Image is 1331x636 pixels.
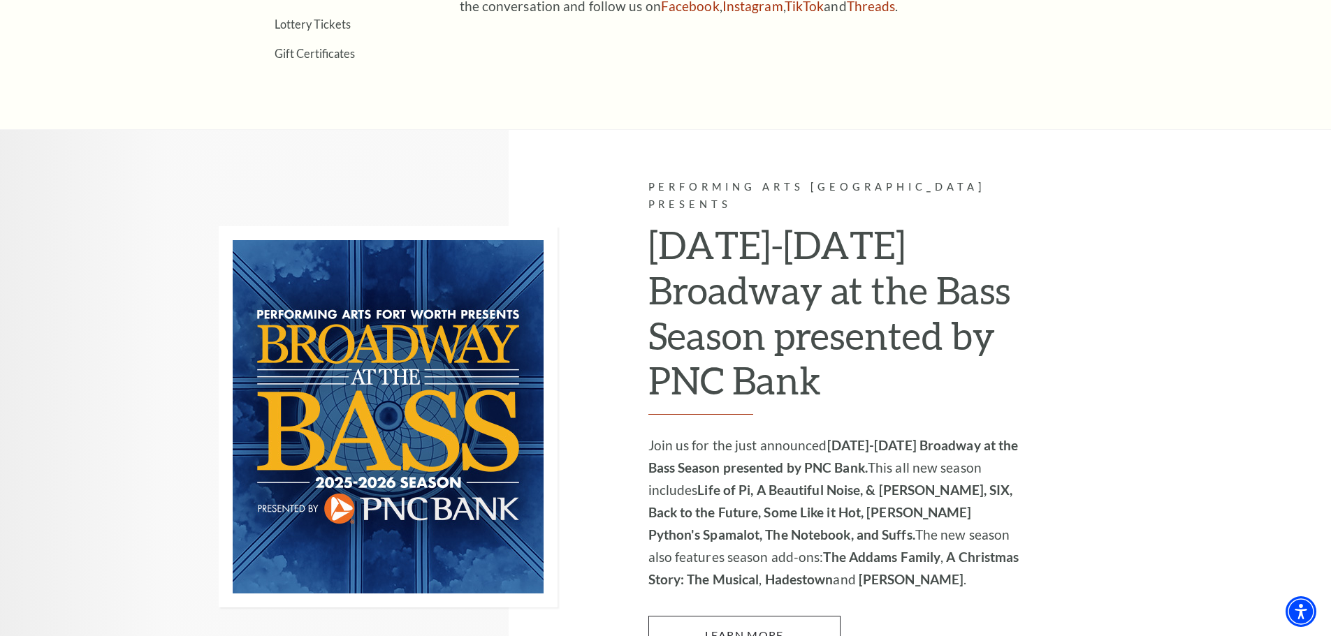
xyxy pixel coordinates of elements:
[275,17,351,31] a: Lottery Tickets
[648,222,1022,415] h2: [DATE]-[DATE] Broadway at the Bass Season presented by PNC Bank
[648,179,1022,214] p: Performing Arts [GEOGRAPHIC_DATA] Presents
[648,434,1022,591] p: Join us for the just announced This all new season includes The new season also features season a...
[275,47,355,60] a: Gift Certificates
[859,571,963,587] strong: [PERSON_NAME]
[648,482,1013,542] strong: Life of Pi, A Beautiful Noise, & [PERSON_NAME], SIX, Back to the Future, Some Like it Hot, [PERSO...
[1286,596,1316,627] div: Accessibility Menu
[823,549,940,565] strong: The Addams Family
[765,571,834,587] strong: Hadestown
[219,226,558,607] img: Performing Arts Fort Worth Presents
[648,549,1019,587] strong: A Christmas Story: The Musical
[648,437,1019,475] strong: [DATE]-[DATE] Broadway at the Bass Season presented by PNC Bank.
